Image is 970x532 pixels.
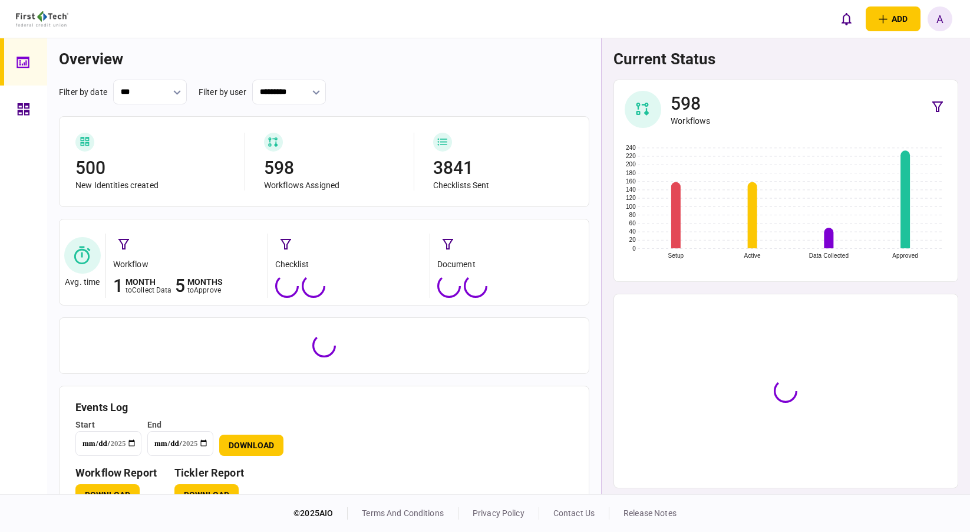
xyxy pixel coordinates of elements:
div: checklist [275,258,424,271]
div: 5 [175,274,185,298]
button: open adding identity options [866,6,920,31]
text: 60 [629,220,636,226]
div: months [187,278,223,286]
text: 160 [626,178,636,184]
img: client company logo [16,11,68,27]
span: collect data [132,286,172,294]
text: Approved [892,252,918,259]
div: end [147,419,213,431]
div: 598 [671,92,710,116]
div: start [75,419,141,431]
text: 0 [632,245,636,251]
div: Checklists Sent [433,180,573,191]
text: 40 [629,228,636,235]
text: Data Collected [809,252,848,259]
div: 1 [113,274,123,298]
div: Workflows Assigned [264,180,404,191]
button: Download [219,435,283,456]
text: 180 [626,169,636,176]
div: document [437,258,586,271]
text: Active [744,252,760,259]
button: Download [75,484,140,505]
div: to [187,286,223,294]
text: 100 [626,203,636,209]
text: 200 [626,161,636,168]
div: workflow [113,258,262,271]
div: Workflows [671,116,710,126]
div: 3841 [433,156,573,180]
a: release notes [623,508,677,518]
h3: Events Log [75,402,573,413]
h1: current status [613,50,958,68]
h3: workflow report [75,468,157,478]
text: 80 [629,211,636,218]
div: 598 [264,156,404,180]
span: approve [194,286,221,294]
text: 120 [626,195,636,201]
div: © 2025 AIO [293,507,348,520]
h3: Tickler Report [174,468,244,478]
a: terms and conditions [362,508,444,518]
button: Download [174,484,239,505]
div: New Identities created [75,180,235,191]
button: open notifications list [834,6,859,31]
div: filter by user [199,86,246,98]
text: 240 [626,145,636,151]
text: 220 [626,153,636,159]
a: privacy policy [473,508,524,518]
div: filter by date [59,86,107,98]
div: Avg. time [65,277,100,287]
a: contact us [553,508,595,518]
h1: overview [59,50,589,68]
div: 500 [75,156,235,180]
text: Setup [668,252,684,259]
div: to [126,286,172,294]
button: A [928,6,952,31]
div: month [126,278,172,286]
text: 140 [626,186,636,193]
text: 20 [629,237,636,243]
